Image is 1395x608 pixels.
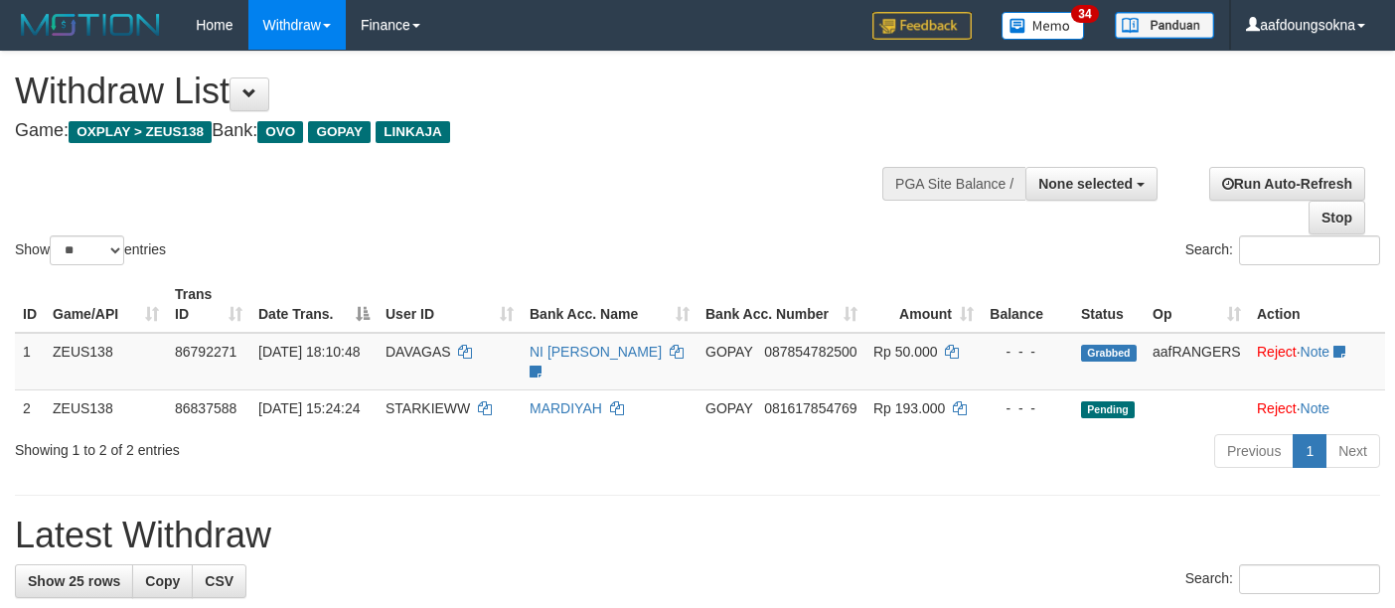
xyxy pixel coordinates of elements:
a: Stop [1309,201,1365,234]
span: LINKAJA [376,121,450,143]
label: Search: [1185,564,1380,594]
span: Grabbed [1081,345,1137,362]
span: Pending [1081,401,1135,418]
span: GOPAY [308,121,371,143]
a: 1 [1293,434,1326,468]
th: Game/API: activate to sort column ascending [45,276,167,333]
a: MARDIYAH [530,400,602,416]
span: OVO [257,121,303,143]
th: Bank Acc. Name: activate to sort column ascending [522,276,697,333]
span: GOPAY [705,400,752,416]
span: Copy 087854782500 to clipboard [764,344,856,360]
input: Search: [1239,235,1380,265]
th: Bank Acc. Number: activate to sort column ascending [697,276,865,333]
img: MOTION_logo.png [15,10,166,40]
td: ZEUS138 [45,333,167,390]
a: Note [1301,344,1330,360]
select: Showentries [50,235,124,265]
td: · [1249,333,1385,390]
a: Reject [1257,400,1297,416]
span: DAVAGAS [386,344,451,360]
th: Date Trans.: activate to sort column descending [250,276,378,333]
a: Previous [1214,434,1294,468]
th: Op: activate to sort column ascending [1145,276,1249,333]
span: Copy 081617854769 to clipboard [764,400,856,416]
h1: Latest Withdraw [15,516,1380,555]
a: Reject [1257,344,1297,360]
span: GOPAY [705,344,752,360]
td: 1 [15,333,45,390]
button: None selected [1025,167,1158,201]
div: PGA Site Balance / [882,167,1025,201]
span: 86837588 [175,400,236,416]
th: Amount: activate to sort column ascending [865,276,982,333]
img: Button%20Memo.svg [1002,12,1085,40]
div: - - - [990,342,1065,362]
th: ID [15,276,45,333]
td: · [1249,389,1385,426]
h1: Withdraw List [15,72,910,111]
img: panduan.png [1115,12,1214,39]
h4: Game: Bank: [15,121,910,141]
th: Trans ID: activate to sort column ascending [167,276,250,333]
a: Copy [132,564,193,598]
th: User ID: activate to sort column ascending [378,276,522,333]
label: Show entries [15,235,166,265]
a: Next [1325,434,1380,468]
a: Note [1301,400,1330,416]
input: Search: [1239,564,1380,594]
span: None selected [1038,176,1133,192]
td: 2 [15,389,45,426]
a: CSV [192,564,246,598]
span: 34 [1071,5,1098,23]
a: Show 25 rows [15,564,133,598]
span: STARKIEWW [386,400,470,416]
span: [DATE] 18:10:48 [258,344,360,360]
th: Status [1073,276,1145,333]
div: Showing 1 to 2 of 2 entries [15,432,566,460]
th: Action [1249,276,1385,333]
span: Show 25 rows [28,573,120,589]
span: 86792271 [175,344,236,360]
span: Copy [145,573,180,589]
span: Rp 50.000 [873,344,938,360]
a: NI [PERSON_NAME] [530,344,662,360]
a: Run Auto-Refresh [1209,167,1365,201]
span: CSV [205,573,233,589]
td: aafRANGERS [1145,333,1249,390]
img: Feedback.jpg [872,12,972,40]
span: Rp 193.000 [873,400,945,416]
span: OXPLAY > ZEUS138 [69,121,212,143]
td: ZEUS138 [45,389,167,426]
div: - - - [990,398,1065,418]
span: [DATE] 15:24:24 [258,400,360,416]
th: Balance [982,276,1073,333]
label: Search: [1185,235,1380,265]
